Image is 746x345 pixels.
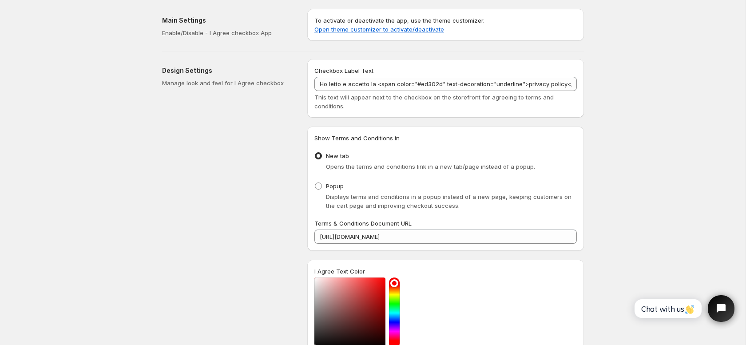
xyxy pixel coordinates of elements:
[326,182,344,190] span: Popup
[326,152,349,159] span: New tab
[314,67,373,74] span: Checkbox Label Text
[625,288,742,329] iframe: Tidio Chat
[162,79,293,87] p: Manage look and feel for I Agree checkbox
[314,16,577,34] p: To activate or deactivate the app, use the theme customizer.
[162,28,293,37] p: Enable/Disable - I Agree checkbox App
[162,16,293,25] h2: Main Settings
[314,267,365,276] label: I Agree Text Color
[314,94,554,110] span: This text will appear next to the checkbox on the storefront for agreeing to terms and conditions.
[326,163,535,170] span: Opens the terms and conditions link in a new tab/page instead of a popup.
[314,230,577,244] input: https://yourstoredomain.com/termsandconditions.html
[326,193,571,209] span: Displays terms and conditions in a popup instead of a new page, keeping customers on the cart pag...
[314,135,400,142] span: Show Terms and Conditions in
[162,66,293,75] h2: Design Settings
[314,26,444,33] a: Open theme customizer to activate/deactivate
[314,220,412,227] span: Terms & Conditions Document URL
